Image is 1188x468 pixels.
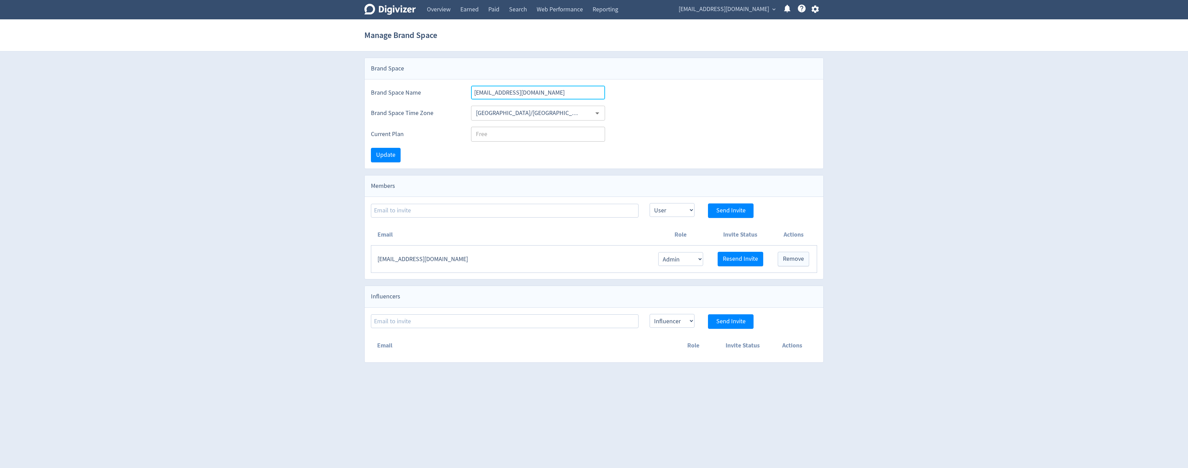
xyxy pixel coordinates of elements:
h1: Manage Brand Space [364,24,437,46]
button: Open [592,108,603,118]
span: Update [376,152,395,158]
button: Send Invite [708,203,754,218]
span: Remove [783,256,804,262]
button: Send Invite [708,314,754,329]
input: Brand Space [471,86,605,99]
th: Email [371,224,651,246]
span: Send Invite [716,208,746,214]
td: [EMAIL_ADDRESS][DOMAIN_NAME] [371,246,651,273]
span: Resend Invite [723,256,758,262]
div: Members [365,175,823,197]
div: Influencers [365,286,823,307]
th: Role [651,224,710,246]
th: Actions [770,224,817,246]
input: Email to invite [371,314,639,328]
th: Invite Status [718,335,768,356]
input: Select Timezone [473,108,583,118]
label: Brand Space Name [371,88,460,97]
th: Actions [767,335,817,356]
th: Role [668,335,718,356]
span: expand_more [771,6,777,12]
button: Update [371,148,401,162]
span: Send Invite [716,318,746,325]
button: Resend Invite [718,252,763,266]
label: Current Plan [371,130,460,139]
th: Invite Status [710,224,770,246]
button: Remove [778,252,809,266]
span: [EMAIL_ADDRESS][DOMAIN_NAME] [679,4,769,15]
th: Email [371,335,668,356]
input: Email to invite [371,204,639,218]
button: [EMAIL_ADDRESS][DOMAIN_NAME] [676,4,777,15]
label: Brand Space Time Zone [371,109,460,117]
div: Brand Space [365,58,823,79]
